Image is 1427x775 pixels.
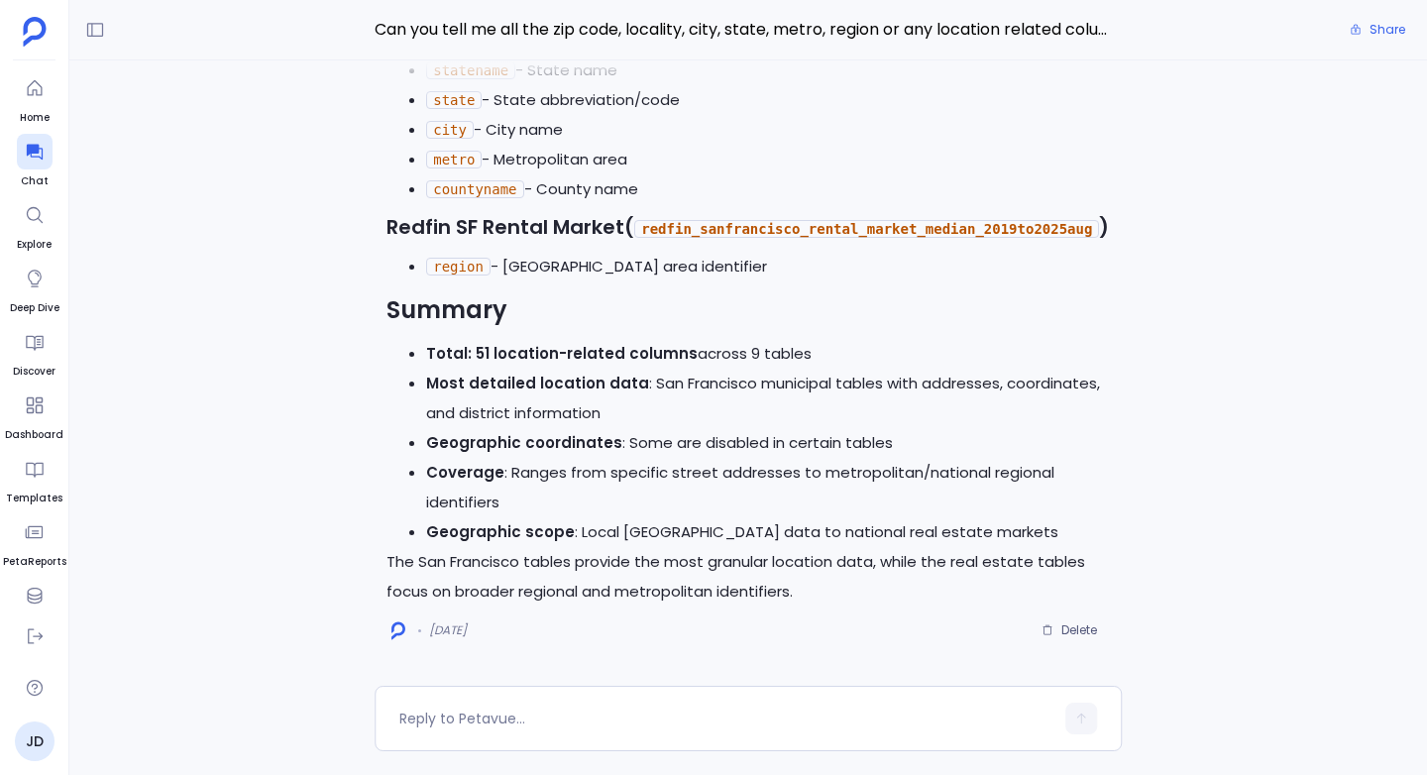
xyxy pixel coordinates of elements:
[15,721,55,761] a: JD
[17,70,53,126] a: Home
[386,213,624,241] strong: Redfin SF Rental Market
[391,621,405,640] img: logo
[17,173,53,189] span: Chat
[10,300,59,316] span: Deep Dive
[3,514,66,570] a: PetaReports
[9,578,59,633] a: Data Hub
[1338,16,1417,44] button: Share
[426,91,482,109] code: state
[1061,622,1097,638] span: Delete
[375,17,1122,43] span: Can you tell me all the zip code, locality, city, state, metro, region or any location related co...
[426,145,1110,174] li: - Metropolitan area
[13,324,55,380] a: Discover
[426,115,1110,145] li: - City name
[429,622,467,638] span: [DATE]
[426,517,1110,547] li: : Local [GEOGRAPHIC_DATA] data to national real estate markets
[426,373,649,393] strong: Most detailed location data
[23,17,47,47] img: petavue logo
[1370,22,1405,38] span: Share
[5,387,63,443] a: Dashboard
[17,237,53,253] span: Explore
[386,212,1110,244] h3: ( )
[1029,615,1110,645] button: Delete
[426,339,1110,369] li: across 9 tables
[17,110,53,126] span: Home
[426,258,491,276] code: region
[6,451,62,506] a: Templates
[634,220,1099,238] code: redfin_sanfrancisco_rental_market_median_2019to2025aug
[386,547,1110,607] p: The San Francisco tables provide the most granular location data, while the real estate tables fo...
[426,174,1110,204] li: - County name
[426,343,698,364] strong: Total: 51 location-related columns
[426,458,1110,517] li: : Ranges from specific street addresses to metropolitan/national regional identifiers
[6,491,62,506] span: Templates
[426,252,1110,281] li: - [GEOGRAPHIC_DATA] area identifier
[426,85,1110,115] li: - State abbreviation/code
[426,121,474,139] code: city
[386,293,507,326] strong: Summary
[426,428,1110,458] li: : Some are disabled in certain tables
[17,134,53,189] a: Chat
[17,197,53,253] a: Explore
[426,369,1110,428] li: : San Francisco municipal tables with addresses, coordinates, and district information
[5,427,63,443] span: Dashboard
[426,462,504,483] strong: Coverage
[426,521,575,542] strong: Geographic scope
[13,364,55,380] span: Discover
[3,554,66,570] span: PetaReports
[426,151,482,168] code: metro
[426,180,523,198] code: countyname
[426,432,622,453] strong: Geographic coordinates
[10,261,59,316] a: Deep Dive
